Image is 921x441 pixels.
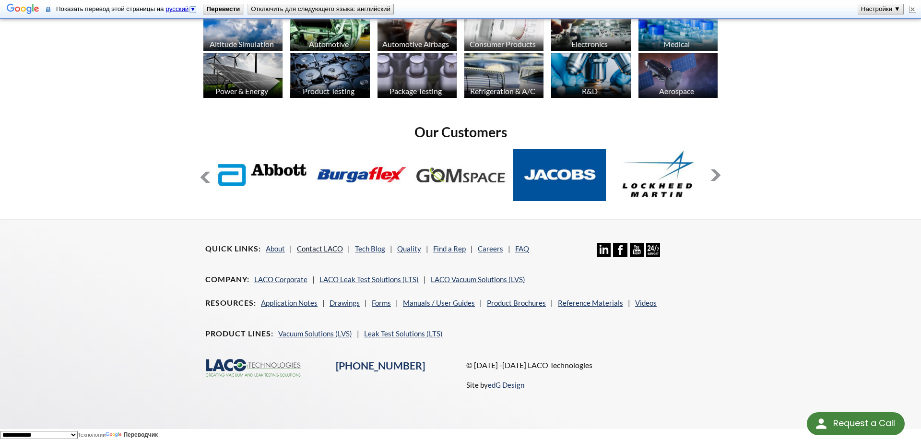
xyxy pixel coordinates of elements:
[464,6,543,51] img: industry_Consumer_670x376.jpg
[205,329,273,339] h4: Product Lines
[488,381,524,389] a: edG Design
[266,244,285,253] a: About
[290,6,369,51] img: industry_Automotive_670x376.jpg
[205,274,249,285] h4: Company
[289,39,368,48] div: Automotive
[56,5,199,12] span: Показать перевод этой страницы на
[551,53,630,100] a: R&D
[637,86,717,95] div: Aerospace
[205,244,261,254] h4: Quick Links
[261,298,318,307] a: Application Notes
[397,244,421,253] a: Quality
[336,359,425,372] a: [PHONE_NUMBER]
[478,244,503,253] a: Careers
[202,86,282,95] div: Power & Energy
[487,298,546,307] a: Product Brochures
[637,39,717,48] div: Medical
[646,243,660,257] img: 24/7 Support Icon
[203,6,283,51] img: industry_AltitudeSim_670x376.jpg
[403,298,475,307] a: Manuals / User Guides
[638,6,718,51] img: industry_Medical_670x376.jpg
[858,4,903,14] button: Настройки ▼
[638,53,718,98] img: Artboard_1.jpg
[378,6,457,53] a: Automotive Airbags
[833,412,895,434] div: Request a Call
[638,6,718,53] a: Medical
[315,149,408,201] img: Burgaflex.jpg
[464,53,543,98] img: industry_HVAC_670x376.jpg
[372,298,391,307] a: Forms
[376,39,456,48] div: Automotive Airbags
[297,244,343,253] a: Contact LACO
[466,379,524,391] p: Site by
[463,86,543,95] div: Refrigeration & A/C
[290,53,369,98] img: industry_ProductTesting_670x376.jpg
[289,86,368,95] div: Product Testing
[378,53,457,100] a: Package Testing
[638,53,718,100] a: Aerospace
[909,6,916,13] img: Закрыть
[550,86,629,95] div: R&D
[646,250,660,259] a: 24/7 Support
[330,298,360,307] a: Drawings
[433,244,466,253] a: Find a Rep
[248,4,393,14] button: Отключить для следующего языка: английский
[513,149,606,201] img: Jacobs.jpg
[254,275,307,284] a: LACO Corporate
[551,6,630,51] img: industry_Electronics_670x376.jpg
[431,275,525,284] a: LACO Vacuum Solutions (LVS)
[551,6,630,53] a: Electronics
[202,39,282,48] div: Altitude Simulation
[216,149,309,201] img: Abbott-Labs.jpg
[466,359,716,371] p: © [DATE] -[DATE] LACO Technologies
[46,6,50,13] img: Содержание этой защищенной страницы будет передано для перевода в Google через безопасное соедине...
[203,53,283,98] img: industry_Power-2_670x376.jpg
[550,39,629,48] div: Electronics
[203,53,283,100] a: Power & Energy
[464,6,543,53] a: Consumer Products
[464,53,543,100] a: Refrigeration & A/C
[106,432,123,438] img: Google Переводчик
[200,123,721,141] h2: Our Customers
[7,3,39,16] img: Google Переводчик
[635,298,657,307] a: Videos
[319,275,419,284] a: LACO Leak Test Solutions (LTS)
[206,5,240,12] b: Перевести
[807,412,905,435] div: Request a Call
[463,39,543,48] div: Consumer Products
[515,244,529,253] a: FAQ
[376,86,456,95] div: Package Testing
[364,329,443,338] a: Leak Test Solutions (LTS)
[814,416,829,431] img: round button
[165,5,197,12] a: русский
[165,5,189,12] span: русский
[558,298,623,307] a: Reference Materials
[106,431,158,438] a: Переводчик
[355,244,385,253] a: Tech Blog
[278,329,352,338] a: Vacuum Solutions (LVS)
[378,53,457,98] img: industry_Package_670x376.jpg
[551,53,630,98] img: industry_R_D_670x376.jpg
[414,149,507,201] img: GOM-Space.jpg
[612,149,705,201] img: Lockheed-Martin.jpg
[205,298,256,308] h4: Resources
[203,4,243,14] button: Перевести
[290,6,369,53] a: Automotive
[203,6,283,53] a: Altitude Simulation
[290,53,369,100] a: Product Testing
[378,6,457,51] img: industry_Auto-Airbag_670x376.jpg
